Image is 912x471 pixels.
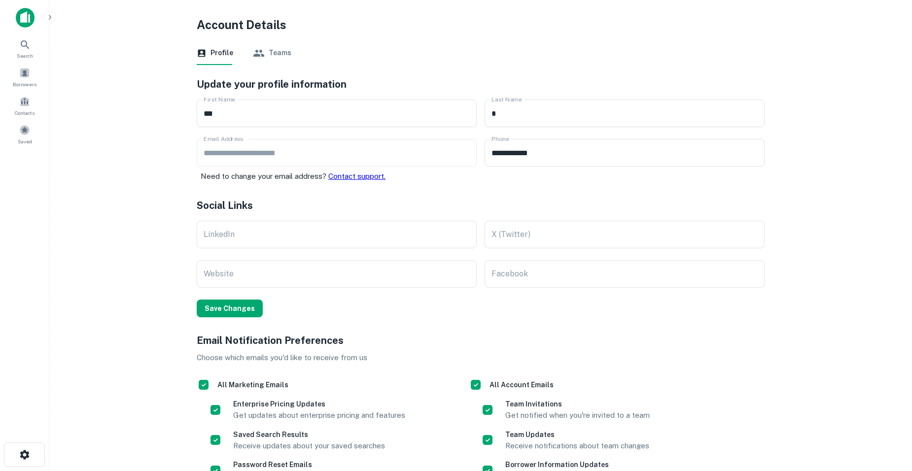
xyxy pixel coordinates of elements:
[490,379,554,390] h6: All Account Emails
[201,170,477,182] p: Need to change your email address?
[253,41,291,65] button: Teams
[13,80,36,88] span: Borrowers
[197,300,263,317] button: Save Changes
[217,379,288,390] h6: All Marketing Emails
[3,64,46,90] a: Borrowers
[17,52,33,60] span: Search
[15,109,35,117] span: Contacts
[863,392,912,439] iframe: Chat Widget
[197,77,765,92] h5: Update your profile information
[233,409,405,421] p: Get updates about enterprise pricing and features
[3,92,46,119] a: Contacts
[505,440,649,452] p: Receive notifications about team changes
[491,95,522,103] label: Last Name
[197,16,765,34] h4: Account Details
[18,137,32,145] span: Saved
[16,8,35,28] img: capitalize-icon.png
[233,440,385,452] p: Receive updates about your saved searches
[3,121,46,147] a: Saved
[197,352,765,364] p: Choose which emails you'd like to receive from us
[505,459,679,470] h6: Borrower Information Updates
[491,135,509,143] label: Phone
[505,429,649,440] h6: Team Updates
[197,41,233,65] button: Profile
[204,135,243,143] label: Email Address
[197,198,765,213] h5: Social Links
[233,399,405,409] h6: Enterprise Pricing Updates
[505,399,650,409] h6: Team Invitations
[204,95,235,103] label: First Name
[233,459,410,470] h6: Password Reset Emails
[3,35,46,62] a: Search
[328,172,386,180] a: Contact support.
[197,333,765,348] h5: Email Notification Preferences
[233,429,385,440] h6: Saved Search Results
[505,409,650,421] p: Get notified when you're invited to a team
